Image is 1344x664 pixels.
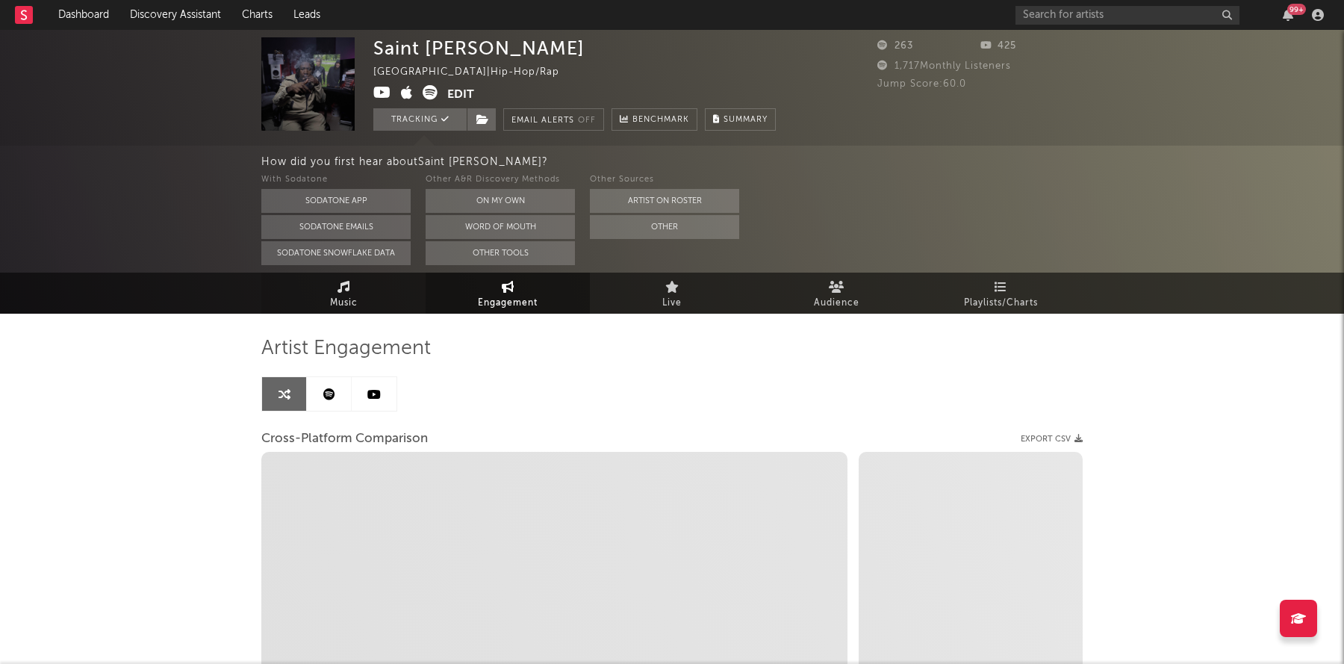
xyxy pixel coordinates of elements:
div: Other Sources [590,171,739,189]
button: Sodatone App [261,189,411,213]
a: Playlists/Charts [918,273,1083,314]
a: Benchmark [612,108,697,131]
button: 99+ [1283,9,1293,21]
span: Engagement [478,294,538,312]
button: Tracking [373,108,467,131]
button: On My Own [426,189,575,213]
a: Music [261,273,426,314]
button: Artist on Roster [590,189,739,213]
span: Live [662,294,682,312]
span: Audience [814,294,859,312]
div: Other A&R Discovery Methods [426,171,575,189]
button: Edit [447,85,474,104]
span: 1,717 Monthly Listeners [877,61,1011,71]
button: Summary [705,108,776,131]
button: Email AlertsOff [503,108,604,131]
a: Audience [754,273,918,314]
span: 263 [877,41,913,51]
button: Export CSV [1021,435,1083,444]
span: Playlists/Charts [964,294,1038,312]
button: Other [590,215,739,239]
input: Search for artists [1015,6,1239,25]
button: Other Tools [426,241,575,265]
span: Jump Score: 60.0 [877,79,966,89]
span: Cross-Platform Comparison [261,430,428,448]
div: [GEOGRAPHIC_DATA] | Hip-Hop/Rap [373,63,576,81]
em: Off [578,117,596,125]
a: Live [590,273,754,314]
div: How did you first hear about Saint [PERSON_NAME] ? [261,153,1344,171]
div: 99 + [1287,4,1306,15]
button: Sodatone Emails [261,215,411,239]
div: With Sodatone [261,171,411,189]
button: Sodatone Snowflake Data [261,241,411,265]
a: Engagement [426,273,590,314]
span: Benchmark [632,111,689,129]
span: 425 [980,41,1016,51]
div: Saint [PERSON_NAME] [373,37,585,59]
span: Summary [724,116,768,124]
button: Word Of Mouth [426,215,575,239]
span: Artist Engagement [261,340,431,358]
span: Music [330,294,358,312]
